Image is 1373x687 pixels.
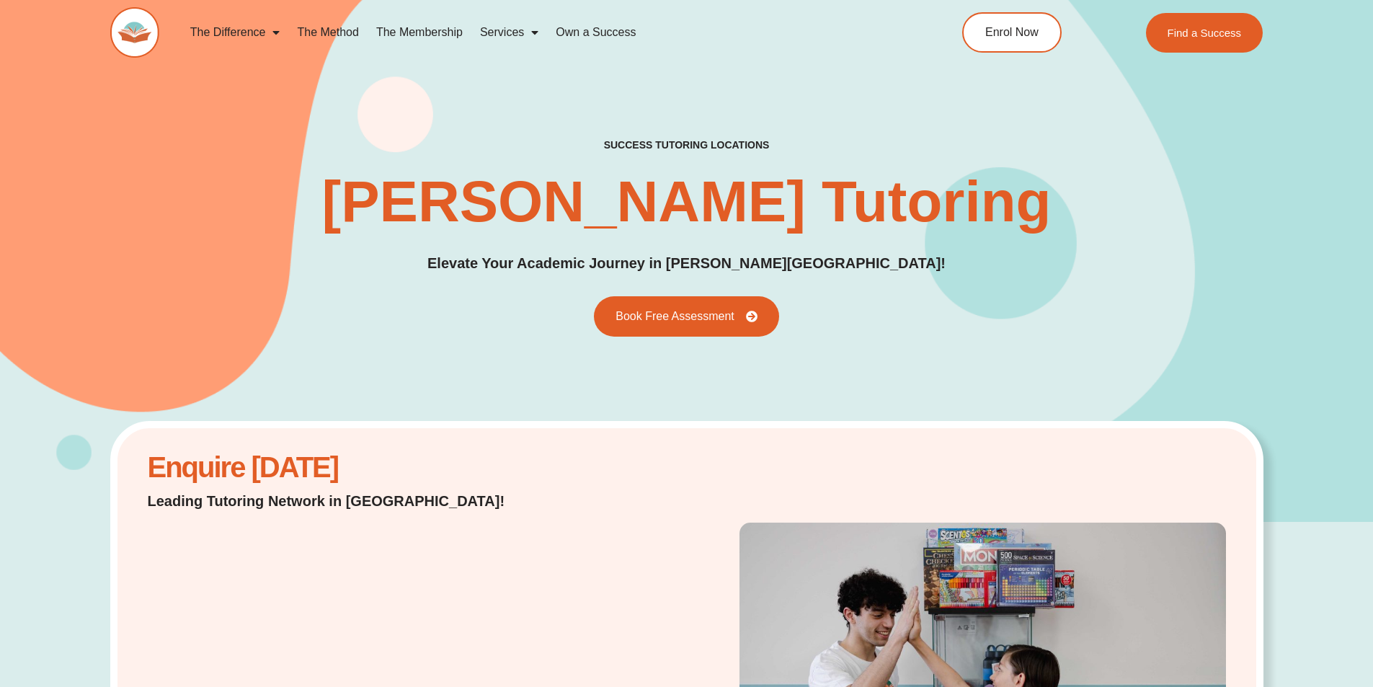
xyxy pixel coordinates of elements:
p: Elevate Your Academic Journey in [PERSON_NAME][GEOGRAPHIC_DATA]! [427,252,946,275]
a: Services [471,16,547,49]
a: The Membership [368,16,471,49]
h2: Enquire [DATE] [148,458,542,477]
p: Leading Tutoring Network in [GEOGRAPHIC_DATA]! [148,491,542,511]
a: Book Free Assessment [594,296,779,337]
span: Book Free Assessment [616,311,734,322]
span: Find a Success [1168,27,1242,38]
h2: success tutoring locations [604,138,770,151]
a: Own a Success [547,16,644,49]
a: Find a Success [1146,13,1263,53]
span: Enrol Now [985,27,1039,38]
nav: Menu [182,16,897,49]
a: The Difference [182,16,289,49]
a: The Method [288,16,367,49]
h1: [PERSON_NAME] Tutoring [322,173,1052,231]
a: Enrol Now [962,12,1062,53]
